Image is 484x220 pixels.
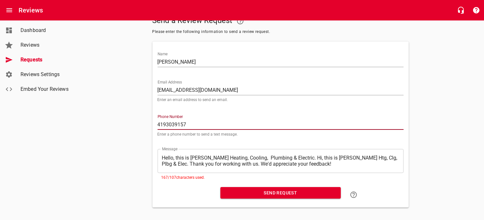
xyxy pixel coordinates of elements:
span: Requests [21,56,69,64]
textarea: Hello, this is [PERSON_NAME] Heating, Cooling, Plumbing & Electric. Hi, this is [PERSON_NAME] Htg... [162,155,399,167]
span: Please enter the following information to send a review request. [152,29,409,35]
span: Reviews Settings [21,71,69,78]
span: Send Request [226,189,336,197]
span: Embed Your Reviews [21,85,69,93]
label: Name [158,52,168,56]
h6: Reviews [19,5,43,15]
span: Reviews [21,41,69,49]
label: Phone Number [158,115,183,119]
p: Enter an email address to send an email. [158,98,404,102]
button: Live Chat [453,3,469,18]
h5: Send a Review Request [152,13,409,29]
span: Dashboard [21,27,69,34]
a: Your Google or Facebook account must be connected to "Send a Review Request" [233,13,248,29]
button: Open drawer [2,3,17,18]
span: 167 / 107 characters used. [161,175,205,180]
label: Email Address [158,80,182,84]
button: Send Request [220,187,341,199]
button: Support Portal [469,3,484,18]
a: Learn how to "Send a Review Request" [346,187,361,202]
p: Enter a phone number to send a text message. [158,132,404,136]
